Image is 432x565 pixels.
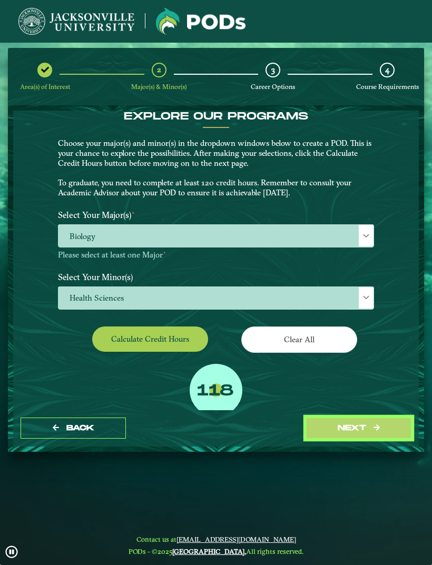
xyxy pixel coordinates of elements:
[176,535,296,543] a: [EMAIL_ADDRESS][DOMAIN_NAME]
[58,225,374,247] span: Biology
[251,83,295,91] span: Career Options
[157,65,161,75] span: 2
[385,65,389,75] span: 4
[21,418,126,439] button: Back
[129,535,303,543] span: Contact us at
[163,249,166,256] sup: ⋆
[197,381,234,401] label: 118
[356,83,419,91] span: Course Requirements
[92,326,208,351] button: Calculate credit hours
[66,423,94,432] span: Back
[271,65,275,75] span: 3
[131,83,186,91] span: Major(s) & Minor(s)
[241,326,357,352] button: Clear All
[58,250,374,260] p: Please select at least one Major
[172,547,246,556] a: [GEOGRAPHIC_DATA].
[58,138,374,198] p: Choose your major(s) and minor(s) in the dropdown windows below to create a POD. This is your cha...
[156,8,246,35] img: Jacksonville University logo
[50,205,382,225] label: Select Your Major(s)
[131,209,135,216] sup: ⋆
[18,8,134,35] img: Jacksonville University logo
[50,267,382,286] label: Select Your Minor(s)
[129,547,303,556] span: PODs - ©2025 All rights reserved.
[58,287,374,310] span: Health Sciences
[20,83,70,91] span: Area(s) of Interest
[306,418,411,439] button: next
[58,110,374,123] h4: EXPLORE OUR PROGRAMS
